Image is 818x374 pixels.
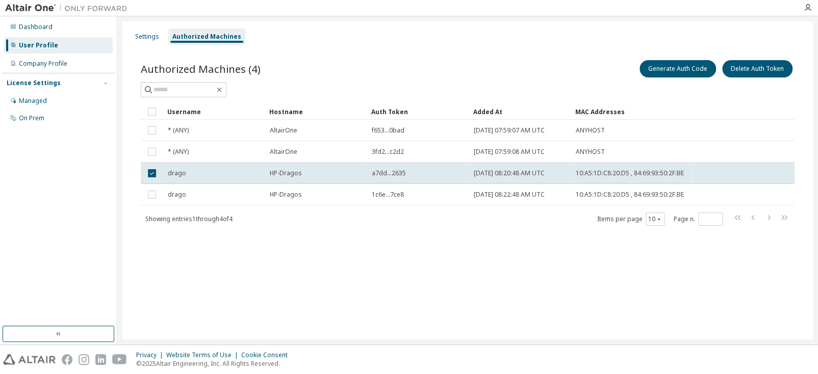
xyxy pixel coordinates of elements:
[576,169,684,177] span: 10:A5:1D:C8:20:D5 , 84:69:93:50:2F:BE
[95,354,106,365] img: linkedin.svg
[474,126,545,135] span: [DATE] 07:59:07 AM UTC
[474,148,545,156] span: [DATE] 07:59:08 AM UTC
[19,23,53,31] div: Dashboard
[168,148,189,156] span: * (ANY)
[674,212,723,226] span: Page n.
[597,212,664,226] span: Items per page
[19,114,44,122] div: On Prem
[722,60,793,77] button: Delete Auth Token
[241,351,294,359] div: Cookie Consent
[576,148,605,156] span: ANYHOST
[141,62,261,76] span: Authorized Machines (4)
[372,191,404,199] span: 1c6e...7ce8
[270,148,297,156] span: AltairOne
[19,60,67,68] div: Company Profile
[372,126,404,135] span: f653...0bad
[372,169,406,177] span: a7dd...2635
[167,103,261,120] div: Username
[136,359,294,368] p: © 2025 Altair Engineering, Inc. All Rights Reserved.
[79,354,89,365] img: instagram.svg
[474,169,545,177] span: [DATE] 08:20:48 AM UTC
[168,191,186,199] span: drago
[640,60,716,77] button: Generate Auth Code
[371,103,465,120] div: Auth Token
[576,191,684,199] span: 10:A5:1D:C8:20:D5 , 84:69:93:50:2F:BE
[168,126,189,135] span: * (ANY)
[145,215,233,223] span: Showing entries 1 through 4 of 4
[19,41,58,49] div: User Profile
[136,351,166,359] div: Privacy
[473,103,567,120] div: Added At
[576,126,605,135] span: ANYHOST
[575,103,687,120] div: MAC Addresses
[270,126,297,135] span: AltairOne
[7,79,61,87] div: License Settings
[372,148,404,156] span: 3fd2...c2d2
[269,103,363,120] div: Hostname
[166,351,241,359] div: Website Terms of Use
[3,354,56,365] img: altair_logo.svg
[270,169,302,177] span: HP-Dragos
[474,191,545,199] span: [DATE] 08:22:48 AM UTC
[5,3,133,13] img: Altair One
[168,169,186,177] span: drago
[62,354,72,365] img: facebook.svg
[648,215,662,223] button: 10
[112,354,127,365] img: youtube.svg
[172,33,241,41] div: Authorized Machines
[135,33,159,41] div: Settings
[19,97,47,105] div: Managed
[270,191,302,199] span: HP-Dragos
